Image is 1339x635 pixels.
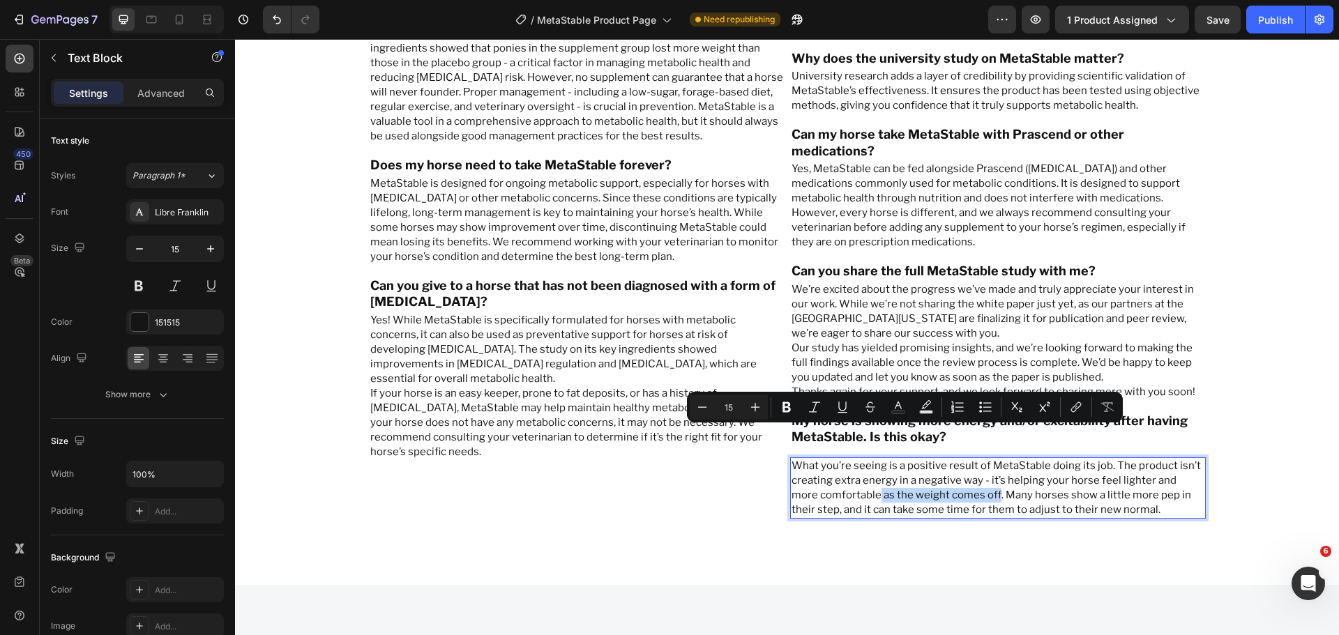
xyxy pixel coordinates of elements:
[126,163,224,188] button: Paragraph 1*
[51,432,88,451] div: Size
[51,505,83,517] div: Padding
[531,13,534,27] span: /
[51,583,73,596] div: Color
[127,461,223,487] input: Auto
[557,30,969,74] p: University research adds a layer of credibility by providing scientific validation of MetaStable’...
[555,372,971,408] h2: Rich Text Editor. Editing area: main
[137,86,185,100] p: Advanced
[135,347,548,420] p: If your horse is an easy keeper, prone to fat deposits, or has a history of [MEDICAL_DATA], MetaS...
[155,620,220,633] div: Add...
[557,374,969,406] p: My horse is showing more energy and/or excitability after having MetaStable. Is this okay?
[555,222,971,241] h2: Can you share the full MetaStable study with me?
[133,169,186,182] span: Paragraph 1*
[557,243,969,302] p: We’re excited about the progress we’ve made and truly appreciate your interest in our work. While...
[704,13,775,26] span: Need republishing
[155,505,220,518] div: Add...
[51,135,89,147] div: Text style
[155,206,220,219] div: Libre Franklin
[13,148,33,160] div: 450
[555,10,971,29] h2: Why does the university study on MetaStable matter?
[134,116,550,135] h2: Does my horse need to take MetaStable forever?
[555,86,971,121] h2: Can my horse take MetaStable with Prascend or other medications?
[1195,6,1241,33] button: Save
[557,346,969,360] p: Thanks again for your support, and we look forward to sharing more with you soon!
[51,549,119,567] div: Background
[51,206,68,218] div: Font
[51,349,90,368] div: Align
[51,620,75,632] div: Image
[68,49,186,66] p: Text Block
[105,388,170,401] div: Show more
[263,6,319,33] div: Undo/Redo
[1055,6,1189,33] button: 1 product assigned
[235,39,1339,635] iframe: Design area
[1292,567,1325,600] iframe: Intercom live chat
[51,468,74,480] div: Width
[135,274,548,347] p: Yes! While MetaStable is specifically formulated for horses with metabolic concerns, it can also ...
[557,420,969,478] p: What you’re seeing is a positive result of MetaStable doing its job. The product isn’t creating e...
[10,255,33,266] div: Beta
[51,169,75,182] div: Styles
[6,6,104,33] button: 7
[1206,14,1230,26] span: Save
[687,392,1123,422] div: Editor contextual toolbar
[555,418,971,480] div: Rich Text Editor. Editing area: main
[1320,546,1331,557] span: 6
[155,584,220,597] div: Add...
[155,316,220,329] div: 151515
[1246,6,1305,33] button: Publish
[135,137,548,225] p: MetaStable is designed for ongoing metabolic support, especially for horses with [MEDICAL_DATA] o...
[557,123,969,211] p: Yes, MetaStable can be fed alongside Prascend ([MEDICAL_DATA]) and other medications commonly use...
[91,11,98,28] p: 7
[1067,13,1158,27] span: 1 product assigned
[51,316,73,328] div: Color
[537,13,656,27] span: MetaStable Product Page
[134,237,550,273] h2: Can you give to a horse that has not been diagnosed with a form of [MEDICAL_DATA]?
[557,302,969,346] p: Our study has yielded promising insights, and we’re looking forward to making the full findings a...
[1258,13,1293,27] div: Publish
[51,239,88,258] div: Size
[51,382,224,407] button: Show more
[69,86,108,100] p: Settings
